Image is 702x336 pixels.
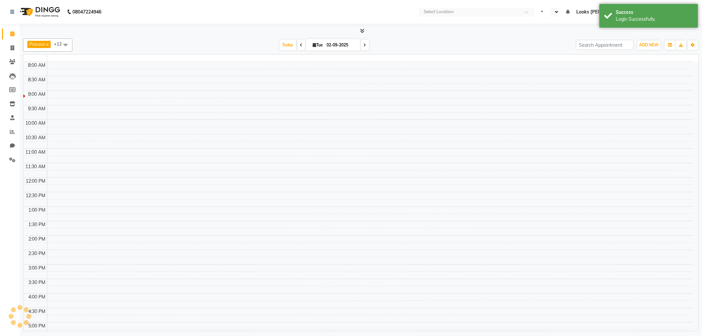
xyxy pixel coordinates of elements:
[27,105,47,112] div: 9:30 AM
[27,221,47,228] div: 1:30 PM
[27,236,47,243] div: 2:00 PM
[54,41,67,46] span: +12
[24,134,47,141] div: 10:30 AM
[72,3,101,21] b: 08047224946
[27,62,47,69] div: 8:00 AM
[637,40,660,50] button: ADD NEW
[27,207,47,214] div: 1:00 PM
[616,9,693,16] div: Success
[27,76,47,83] div: 8:30 AM
[280,40,296,50] span: Today
[616,16,693,23] div: Login Successfully.
[27,265,47,271] div: 3:00 PM
[24,163,47,170] div: 11:30 AM
[311,42,325,47] span: Tue
[576,9,689,15] span: Looks [PERSON_NAME] Juhu [GEOGRAPHIC_DATA]
[325,40,358,50] input: 2025-09-02
[24,120,47,127] div: 10:00 AM
[424,9,454,15] div: Select Location
[27,279,47,286] div: 3:30 PM
[25,192,47,199] div: 12:30 PM
[17,3,62,21] img: logo
[46,41,49,47] a: x
[27,250,47,257] div: 2:30 PM
[27,91,47,98] div: 9:00 AM
[29,41,46,47] span: Praveen
[25,178,47,185] div: 12:00 PM
[27,294,47,300] div: 4:00 PM
[639,42,659,47] span: ADD NEW
[24,149,47,156] div: 11:00 AM
[27,308,47,315] div: 4:30 PM
[27,323,47,329] div: 5:00 PM
[576,40,634,50] input: Search Appointment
